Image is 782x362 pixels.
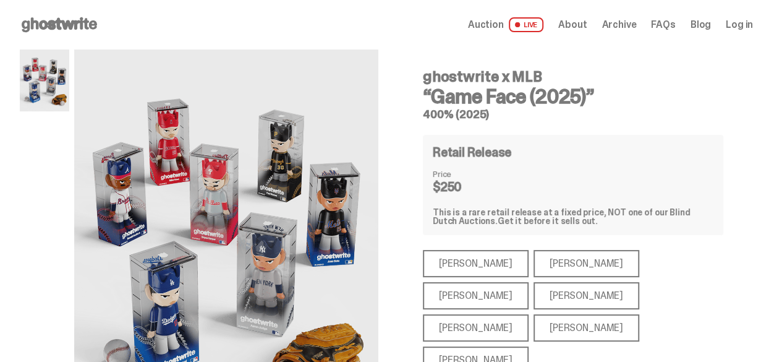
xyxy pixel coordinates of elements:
[533,282,639,309] div: [PERSON_NAME]
[423,87,723,106] h3: “Game Face (2025)”
[558,20,587,30] a: About
[468,17,543,32] a: Auction LIVE
[533,250,639,277] div: [PERSON_NAME]
[433,181,495,193] dd: $250
[433,170,495,178] dt: Price
[691,20,711,30] a: Blog
[651,20,675,30] a: FAQs
[433,208,713,225] div: This is a rare retail release at a fixed price, NOT one of our Blind Dutch Auctions.
[423,282,529,309] div: [PERSON_NAME]
[423,314,529,342] div: [PERSON_NAME]
[601,20,636,30] a: Archive
[498,215,598,226] span: Get it before it sells out.
[423,250,529,277] div: [PERSON_NAME]
[20,50,69,111] img: MLB%20400%25%20Primary%20Image.png
[533,314,639,342] div: [PERSON_NAME]
[509,17,544,32] span: LIVE
[423,69,723,84] h4: ghostwrite x MLB
[726,20,753,30] a: Log in
[468,20,504,30] span: Auction
[423,109,723,120] h5: 400% (2025)
[433,146,511,158] h4: Retail Release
